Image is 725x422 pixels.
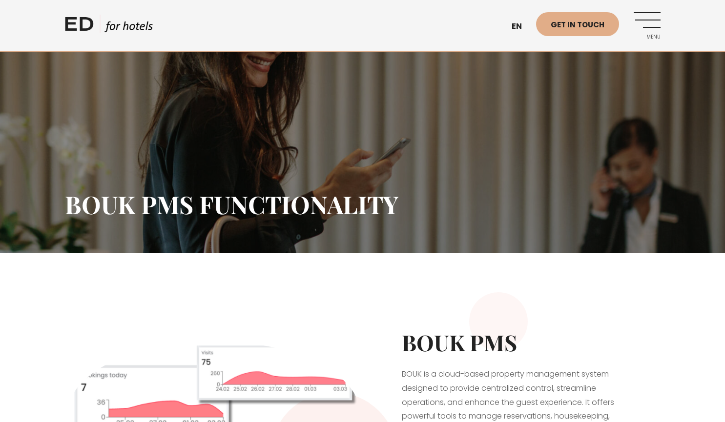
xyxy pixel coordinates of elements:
[507,15,536,39] a: en
[65,188,398,221] span: BOUK PMS functionality
[402,329,621,355] h2: BOUK PMS
[65,15,153,39] a: ED HOTELS
[634,12,661,39] a: Menu
[634,34,661,40] span: Menu
[536,12,619,36] a: Get in touch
